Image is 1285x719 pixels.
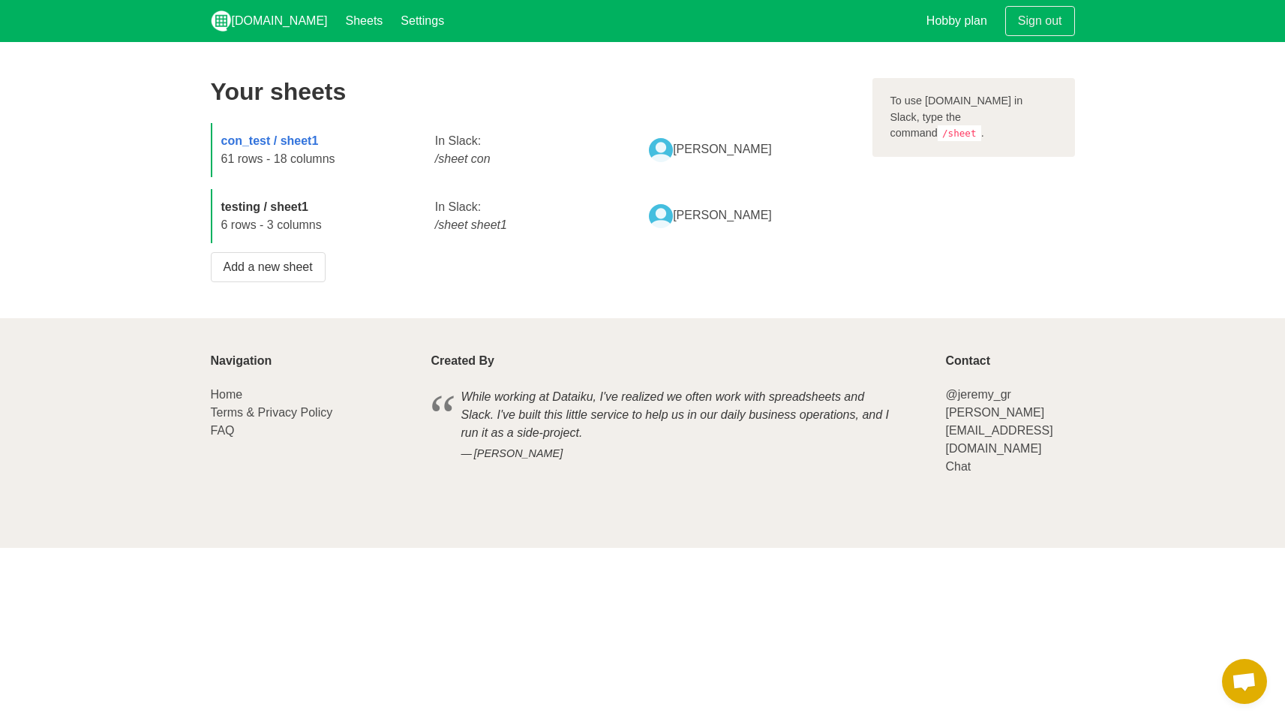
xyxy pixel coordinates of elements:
[945,406,1052,455] a: [PERSON_NAME][EMAIL_ADDRESS][DOMAIN_NAME]
[640,129,854,171] div: [PERSON_NAME]
[649,204,673,228] img: 875923b47ad85674d3a0bf385094038e.jpg
[211,252,326,282] a: Add a new sheet
[211,406,333,419] a: Terms & Privacy Policy
[1005,6,1075,36] a: Sign out
[640,195,854,237] div: [PERSON_NAME]
[211,424,235,437] a: FAQ
[431,386,928,465] blockquote: While working at Dataiku, I've realized we often work with spreadsheets and Slack. I've built thi...
[945,354,1074,368] p: Contact
[426,123,640,177] div: In Slack:
[461,446,898,462] cite: [PERSON_NAME]
[221,200,308,213] a: testing / sheet1
[221,134,319,147] a: con_test / sheet1
[945,460,971,473] a: Chat
[431,354,928,368] p: Created By
[435,152,491,165] i: /sheet con
[435,218,507,231] i: /sheet sheet1
[211,11,232,32] img: logo_v2_white.png
[211,354,413,368] p: Navigation
[211,388,243,401] a: Home
[426,189,640,243] div: In Slack:
[1222,659,1267,704] div: Open chat
[945,388,1010,401] a: @jeremy_gr
[938,125,981,141] code: /sheet
[211,78,854,105] h2: Your sheets
[212,189,426,243] div: 6 rows - 3 columns
[212,123,426,177] div: 61 rows - 18 columns
[872,78,1075,157] div: To use [DOMAIN_NAME] in Slack, type the command .
[649,138,673,162] img: 875923b47ad85674d3a0bf385094038e.jpg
